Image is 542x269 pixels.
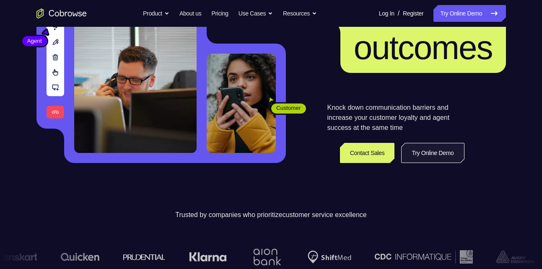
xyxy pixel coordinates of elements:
img: prudential [122,253,164,260]
span: customer service excellence [283,211,367,218]
span: / [398,8,399,18]
a: Log In [379,5,394,22]
a: Try Online Demo [401,143,464,163]
button: Use Cases [239,5,273,22]
span: outcomes [354,29,493,66]
a: About us [179,5,201,22]
button: Product [143,5,169,22]
img: CDC Informatique [373,250,472,263]
p: Knock down communication barriers and increase your customer loyalty and agent success at the sam... [327,103,464,133]
img: Shiftmed [306,251,350,264]
a: Register [403,5,423,22]
img: A customer holding their phone [207,54,276,153]
a: Try Online Demo [433,5,506,22]
a: Contact Sales [340,143,395,163]
a: Go to the home page [36,8,87,18]
img: A customer support agent talking on the phone [74,3,197,153]
a: Pricing [211,5,228,22]
button: Resources [283,5,317,22]
img: Klarna [188,252,226,262]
